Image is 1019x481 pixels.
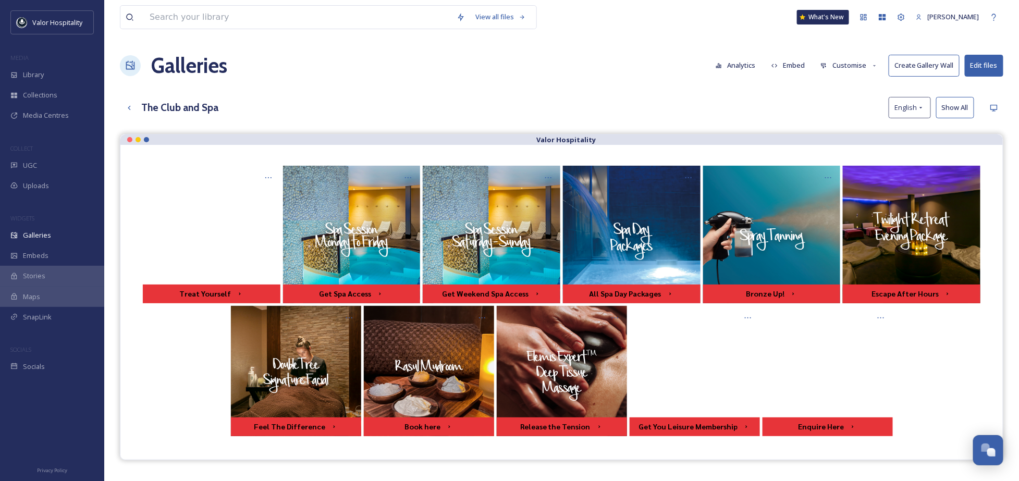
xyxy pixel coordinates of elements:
[141,100,218,115] h3: The Club and Spa
[23,292,40,302] span: Maps
[842,166,982,303] a: Escape After Hours
[23,90,57,100] span: Collections
[32,18,82,27] span: Valor Hospitality
[973,435,1003,465] button: Open Chat
[936,97,974,118] button: Show All
[17,17,27,28] img: images
[639,423,738,431] div: Get You Leisure Membership
[798,423,844,431] div: Enquire Here
[710,55,766,76] a: Analytics
[10,144,33,152] span: COLLECT
[10,54,29,61] span: MEDIA
[520,423,591,431] div: Release the Tension
[23,70,44,80] span: Library
[23,362,45,372] span: Socials
[928,12,979,21] span: [PERSON_NAME]
[23,271,45,281] span: Stories
[797,10,849,24] a: What's New
[151,50,227,81] a: Galleries
[23,110,69,120] span: Media Centres
[470,7,531,27] a: View all files
[702,166,842,303] a: Bronze Up!
[965,55,1003,76] button: Edit files
[495,306,628,436] a: Release the Tension
[710,55,761,76] button: Analytics
[362,306,495,436] a: Book here
[23,181,49,191] span: Uploads
[37,463,67,476] a: Privacy Policy
[404,423,440,431] div: Book here
[37,467,67,474] span: Privacy Policy
[442,290,529,298] div: Get Weekend Spa Access
[628,306,761,436] a: Get You Leisure Membership
[422,166,562,303] a: Get Weekend Spa Access
[537,135,596,144] strong: Valor Hospitality
[229,306,362,436] a: Feel The Difference
[10,346,31,353] span: SOCIALS
[815,55,883,76] button: Customise
[281,166,422,303] a: Get Spa Access
[319,290,371,298] div: Get Spa Access
[10,214,34,222] span: WIDGETS
[761,306,894,436] a: Enquire Here
[144,6,451,29] input: Search your library
[871,290,939,298] div: Escape After Hours
[590,290,661,298] div: All Spa Day Packages
[179,290,231,298] div: Treat Yourself
[23,161,37,170] span: UGC
[23,230,51,240] span: Galleries
[746,290,784,298] div: Bronze Up!
[23,312,52,322] span: SnapLink
[23,251,48,261] span: Embeds
[889,55,960,76] button: Create Gallery Wall
[562,166,702,303] a: All Spa Day Packages
[894,103,917,113] span: English
[142,166,282,303] a: Treat Yourself
[766,55,811,76] button: Embed
[254,423,325,431] div: Feel The Difference
[911,7,985,27] a: [PERSON_NAME]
